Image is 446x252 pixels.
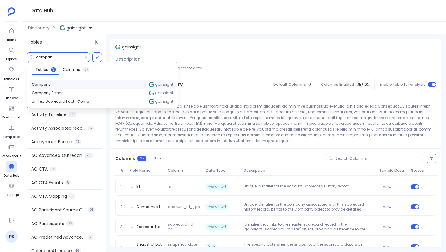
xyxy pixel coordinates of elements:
a: Explore [6,45,17,62]
a: Data Hub [4,161,19,178]
span: Activity Timeline [31,111,66,118]
a: Settings [5,181,19,197]
span: 1. [118,184,127,189]
a: Home [6,25,17,42]
span: Columns [115,155,135,161]
span: AO Participant Source Configuration [31,207,86,213]
p: Unique identifier for the Account Scorecard History record. [241,184,377,190]
span: # [118,168,127,173]
button: View [383,244,391,249]
span: 21 [88,207,95,212]
button: View [383,184,391,189]
button: Id [136,184,140,189]
p: Identifier that links to the master scorecard record in the 'gainsight_scorecard_master' object, ... [241,222,377,232]
button: Hide Tables [93,38,102,46]
span: 25 / 122 [356,81,370,88]
span: Date [206,244,217,250]
span: 3. [118,224,127,229]
button: Snapshot Date [136,242,163,252]
span: AO CTA Mapping [31,193,67,199]
a: Templates [3,122,20,139]
span: Settings [5,193,19,197]
span: gainsight [66,25,86,31]
span: gainsight [155,99,173,104]
span: Templates [3,134,20,139]
span: Mediumtext [206,224,228,230]
span: Description [115,56,140,62]
img: gainsight.svg [149,82,154,87]
span: Anonymous Person [31,139,72,145]
span: AO Participants [31,220,64,227]
span: Mediumtext [206,184,228,190]
img: gainsight.svg [115,45,120,49]
span: 2. [118,204,127,209]
img: petavue logo [8,7,15,16]
h1: Data Hub [30,6,53,15]
span: Activity Associated records - All [31,125,86,131]
span: 3 [51,67,56,72]
a: Discover [5,84,18,101]
span: AO CTA Events [31,180,63,186]
span: Explore [6,57,17,62]
span: 7 [88,235,93,240]
p: Unique identifier for the company associated with this scorecard history record. It links to the ... [241,202,377,212]
a: Dashboard [2,103,20,120]
span: 0 [308,81,311,88]
button: View [383,204,391,209]
button: gainsight [59,23,94,33]
span: Mediumtext [206,204,228,210]
span: Tables [35,67,48,72]
span: gainsight [122,44,141,50]
span: Id [165,184,203,189]
span: Data Type [203,168,241,173]
span: snapshot_date__gc [165,242,203,252]
span: scorecard_id__gc [165,222,203,232]
span: Dictionary [28,25,49,31]
p: The specific date when the snapshot of the scorecard data was captured and recorded. [241,242,377,252]
div: Tables [23,34,106,50]
span: Discover [5,96,18,101]
button: View [383,224,391,229]
span: 14 [50,167,56,171]
span: 4. [118,244,127,249]
span: Column [165,168,203,173]
img: gainsight.svg [149,99,154,104]
span: Enable table for analysis [380,82,425,87]
span: AO Predefined Advanced Outreach Model [31,234,86,240]
span: 8 [69,194,75,199]
a: PS [5,230,18,243]
span: 13 [75,139,81,144]
p: Customer, relationship, and engagement data [115,65,436,71]
span: Dashboard [2,115,20,120]
img: gainsight.svg [60,25,65,30]
span: AO CTA [31,166,48,172]
span: Sample Data [377,168,408,173]
a: PetaReports [2,142,21,159]
span: Columns Enabled [321,82,354,87]
input: Search Columns [335,156,423,161]
span: Data Hub [4,173,19,178]
span: gainsight [155,91,173,95]
span: 8 [65,180,71,185]
span: 29 [85,153,93,158]
p: Lore ipsum dolorsit a consecteturad elitse do eiusmodt incidi utlabo, etdolorem aliquaeni ad mini... [115,103,436,144]
span: Description [241,168,377,173]
span: 121 [69,112,76,117]
span: 5 [88,126,94,131]
span: AO Advanced Outreach [31,152,82,158]
span: Columns [63,67,80,72]
span: Home [6,38,17,42]
button: Company Id [136,204,160,209]
span: Status [409,168,421,173]
span: account_id__gc [165,204,203,209]
span: Default Columns [273,82,306,87]
img: gainsight.svg [149,91,154,95]
button: Select [150,154,167,162]
span: PetaReports [2,154,21,159]
span: 122 [137,156,146,161]
span: Deep Dive [4,76,19,81]
span: gainsight [155,82,173,87]
button: Scorecard Id [136,224,160,229]
span: 93 [66,221,74,226]
span: 57 [83,67,89,72]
